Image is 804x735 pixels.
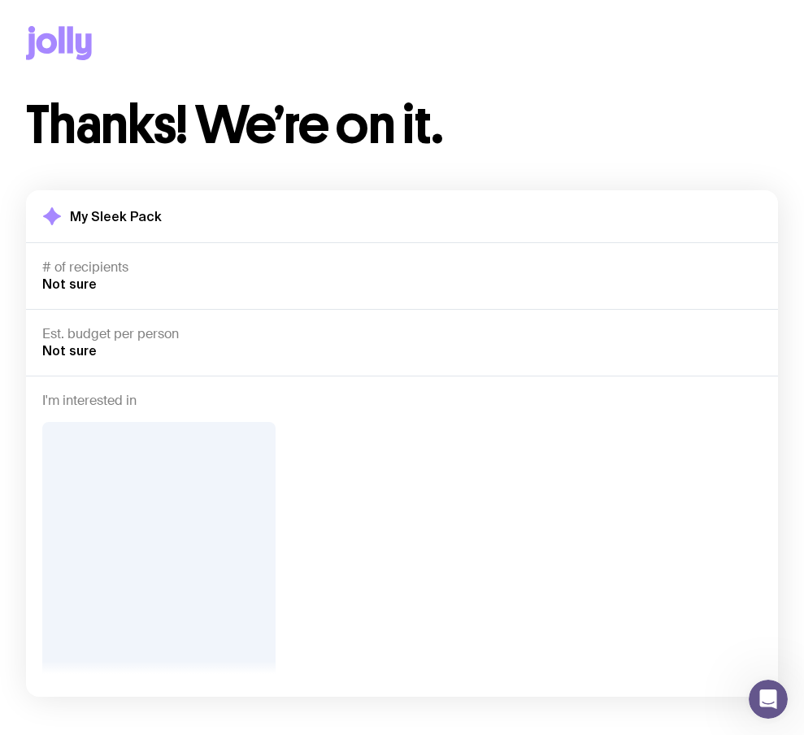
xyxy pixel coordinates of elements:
h4: I'm interested in [42,393,762,409]
iframe: Intercom live chat [749,680,788,719]
span: Not sure [42,276,97,291]
span: Not sure [42,343,97,358]
h2: My Sleek Pack [70,208,162,224]
h4: Est. budget per person [42,326,762,342]
h1: Thanks! We’re on it. [26,99,572,151]
h4: # of recipients [42,259,762,276]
